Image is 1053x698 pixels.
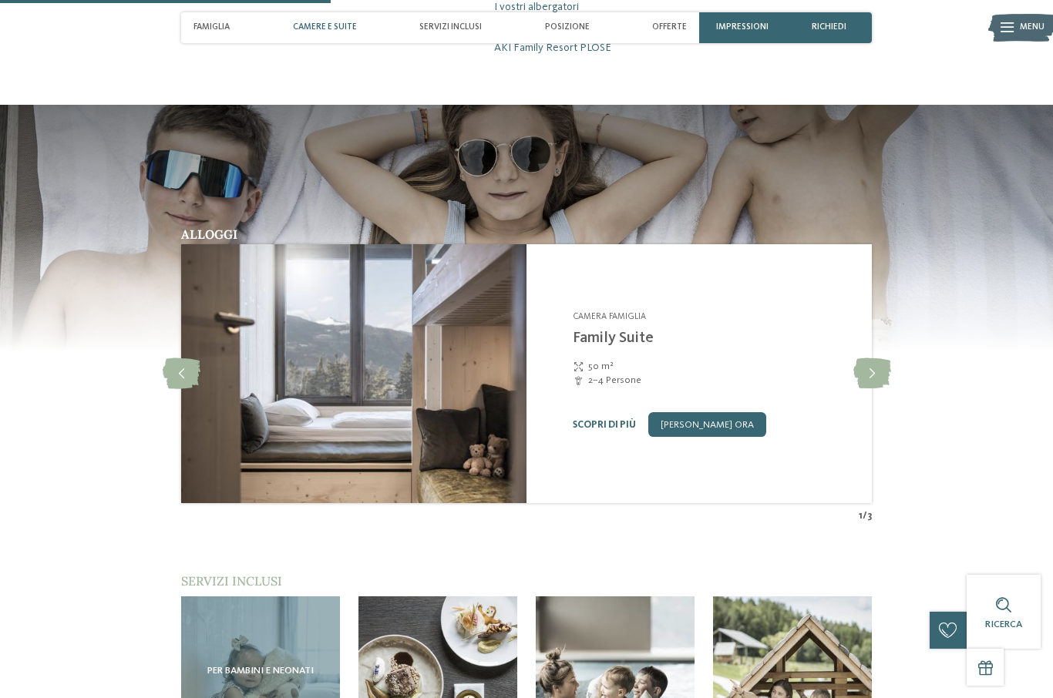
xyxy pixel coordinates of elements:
span: 2–4 Persone [588,374,641,388]
img: Family Suite [181,244,526,503]
span: Servizi inclusi [181,573,282,589]
span: 3 [867,509,872,523]
a: Family Suite [573,331,654,346]
span: Offerte [652,22,687,32]
span: Impressioni [716,22,769,32]
span: Per bambini e neonati [207,666,314,676]
span: 1 [859,509,863,523]
span: Servizi inclusi [419,22,482,32]
a: Scopri di più [573,420,636,430]
a: [PERSON_NAME] ora [648,412,766,437]
span: Camere e Suite [293,22,357,32]
span: Famiglia [193,22,230,32]
span: Camera famiglia [573,312,646,321]
span: Posizione [545,22,590,32]
span: AKI Family Resort PLOSE [494,40,872,55]
span: Alloggi [181,227,237,242]
span: Ricerca [985,619,1022,629]
span: 50 m² [588,360,614,374]
span: richiedi [812,22,846,32]
span: / [863,509,867,523]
